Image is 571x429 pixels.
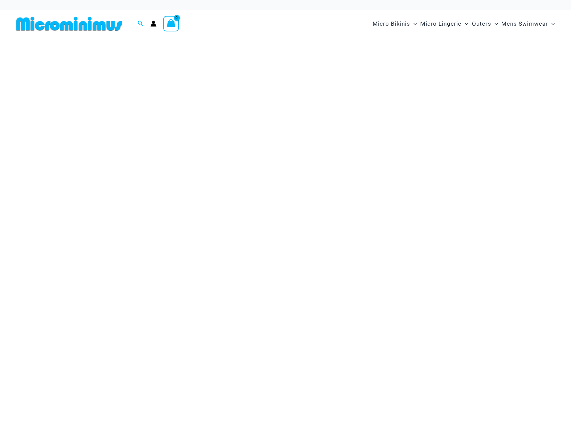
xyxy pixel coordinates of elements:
a: Micro LingerieMenu ToggleMenu Toggle [419,14,470,34]
span: Micro Lingerie [420,15,461,32]
span: Menu Toggle [548,15,555,32]
span: Menu Toggle [491,15,498,32]
a: Search icon link [138,20,144,28]
span: Menu Toggle [410,15,417,32]
span: Mens Swimwear [501,15,548,32]
a: Account icon link [150,21,157,27]
a: OutersMenu ToggleMenu Toggle [470,14,500,34]
a: Micro BikinisMenu ToggleMenu Toggle [371,14,419,34]
img: MM SHOP LOGO FLAT [14,16,125,31]
a: Mens SwimwearMenu ToggleMenu Toggle [500,14,556,34]
a: View Shopping Cart, empty [163,16,179,31]
span: Micro Bikinis [373,15,410,32]
nav: Site Navigation [370,12,557,35]
span: Outers [472,15,491,32]
span: Menu Toggle [461,15,468,32]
